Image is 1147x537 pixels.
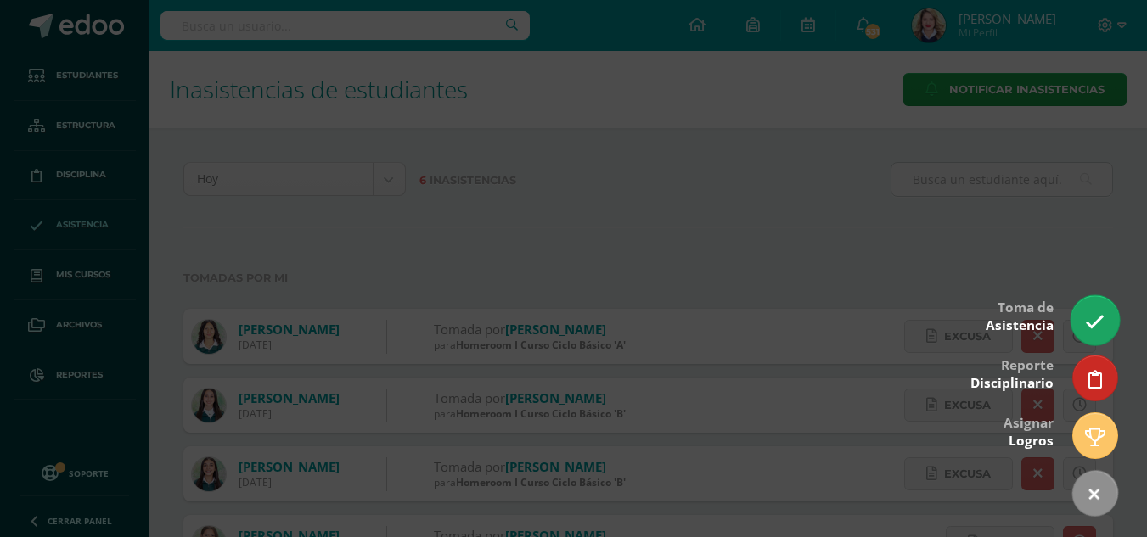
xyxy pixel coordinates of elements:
div: Reporte [970,345,1054,400]
span: Logros [1009,432,1054,450]
div: Toma de [986,288,1054,343]
span: Asistencia [986,316,1054,334]
div: Asignar [1004,403,1054,458]
span: Disciplinario [970,374,1054,392]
